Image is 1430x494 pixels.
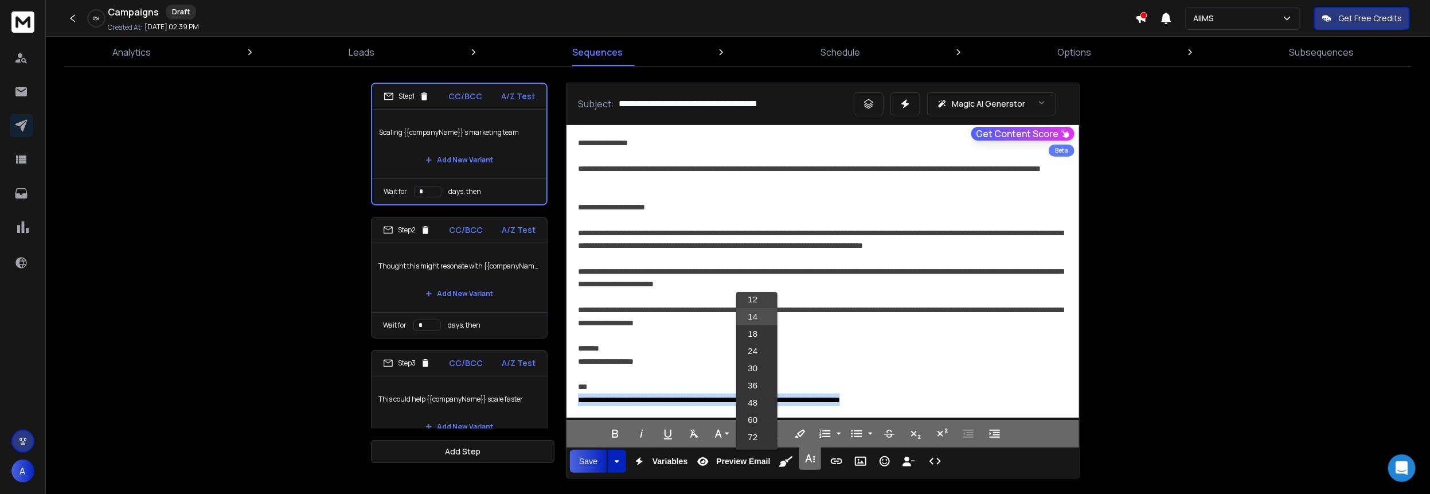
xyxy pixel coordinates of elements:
[736,308,777,325] a: 14
[834,422,843,445] button: Ordered List
[736,325,777,343] a: 18
[572,45,623,59] p: Sequences
[984,422,1006,445] button: Increase Indent (⌘])
[736,343,777,360] a: 24
[448,321,480,330] p: days, then
[927,92,1056,115] button: Magic AI Generator
[1388,454,1416,482] div: Open Intercom Messenger
[450,357,483,369] p: CC/BCC
[342,38,381,66] a: Leads
[379,116,540,149] p: Scaling {{companyName}}'s marketing team
[1051,38,1099,66] a: Options
[924,450,946,473] button: Code View
[971,127,1075,141] button: Get Content Score
[905,422,927,445] button: Subscript
[874,450,896,473] button: Emoticons
[736,411,777,429] a: 60
[416,282,502,305] button: Add New Variant
[650,457,690,466] span: Variables
[108,5,159,19] h1: Campaigns
[736,360,777,377] a: 30
[850,450,872,473] button: Insert Image (⌘P)
[11,460,34,483] button: A
[501,91,535,102] p: A/Z Test
[93,15,100,22] p: 0 %
[416,415,502,438] button: Add New Variant
[448,187,481,196] p: days, then
[604,422,626,445] button: Bold (⌘B)
[450,224,483,236] p: CC/BCC
[166,5,196,20] div: Draft
[371,350,548,446] li: Step3CC/BCCA/Z TestThis could help {{companyName}} scale fasterAdd New Variant
[108,23,142,32] p: Created At:
[736,446,777,463] a: 96
[958,422,979,445] button: Decrease Indent (⌘[)
[1049,145,1075,157] div: Beta
[383,225,431,235] div: Step 2
[692,450,772,473] button: Preview Email
[144,22,199,32] p: [DATE] 02:39 PM
[1283,38,1361,66] a: Subsequences
[371,440,554,463] button: Add Step
[814,422,836,445] button: Ordered List
[1290,45,1354,59] p: Subsequences
[814,38,867,66] a: Schedule
[371,217,548,339] li: Step2CC/BCCA/Z TestThought this might resonate with {{companyName}}Add New VariantWait fordays, then
[349,45,374,59] p: Leads
[570,450,607,473] button: Save
[565,38,630,66] a: Sequences
[384,187,407,196] p: Wait for
[1193,13,1218,24] p: AIIMS
[878,422,900,445] button: Strikethrough (⌘S)
[106,38,158,66] a: Analytics
[371,83,548,205] li: Step1CC/BCCA/Z TestScaling {{companyName}}'s marketing teamAdd New VariantWait fordays, then
[502,224,536,236] p: A/Z Test
[448,91,482,102] p: CC/BCC
[846,422,868,445] button: Unordered List
[1338,13,1402,24] p: Get Free Credits
[826,450,847,473] button: Insert Link (⌘K)
[578,97,614,111] p: Subject:
[1058,45,1092,59] p: Options
[736,377,777,394] a: 36
[502,357,536,369] p: A/Z Test
[631,422,653,445] button: Italic (⌘I)
[383,358,431,368] div: Step 3
[736,291,777,308] a: 12
[383,321,407,330] p: Wait for
[378,383,540,415] p: This could help {{companyName}} scale faster
[821,45,860,59] p: Schedule
[384,91,429,102] div: Step 1
[416,149,502,172] button: Add New Variant
[898,450,920,473] button: Insert Unsubscribe Link
[378,250,540,282] p: Thought this might resonate with {{companyName}}
[736,429,777,446] a: 72
[736,394,777,411] a: 48
[1314,7,1410,30] button: Get Free Credits
[112,45,151,59] p: Analytics
[714,457,772,466] span: Preview Email
[952,98,1025,110] p: Magic AI Generator
[931,422,953,445] button: Superscript
[866,422,875,445] button: Unordered List
[628,450,690,473] button: Variables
